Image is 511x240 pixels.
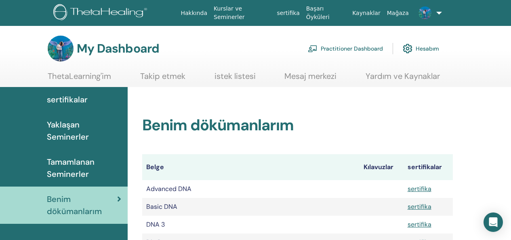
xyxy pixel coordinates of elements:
[53,4,150,22] img: logo.png
[408,220,431,229] a: sertifika
[349,6,384,21] a: Kaynaklar
[308,45,318,52] img: chalkboard-teacher.svg
[142,154,360,180] th: Belge
[284,71,336,87] a: Mesaj merkezi
[142,216,360,234] td: DNA 3
[142,180,360,198] td: Advanced DNA
[384,6,412,21] a: Mağaza
[47,119,121,143] span: Yaklaşan Seminerler
[484,212,503,232] div: Open Intercom Messenger
[366,71,440,87] a: Yardım ve Kaynaklar
[48,36,74,62] img: default.jpg
[403,42,412,55] img: cog.svg
[177,6,210,21] a: Hakkında
[273,6,303,21] a: sertifika
[48,71,111,87] a: ThetaLearning'im
[404,154,453,180] th: sertifikalar
[408,185,431,193] a: sertifika
[47,93,88,106] span: sertifikalar
[140,71,185,87] a: Takip etmek
[142,198,360,216] td: Basic DNA
[303,1,349,25] a: Başarı Öyküleri
[142,116,453,135] h2: Benim dökümanlarım
[47,156,121,180] span: Tamamlanan Seminerler
[210,1,273,25] a: Kurslar ve Seminerler
[418,6,431,19] img: default.jpg
[47,193,117,217] span: Benim dökümanlarım
[403,40,439,57] a: Hesabım
[408,202,431,211] a: sertifika
[214,71,256,87] a: istek listesi
[360,154,403,180] th: Kılavuzlar
[308,40,383,57] a: Practitioner Dashboard
[77,41,159,56] h3: My Dashboard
